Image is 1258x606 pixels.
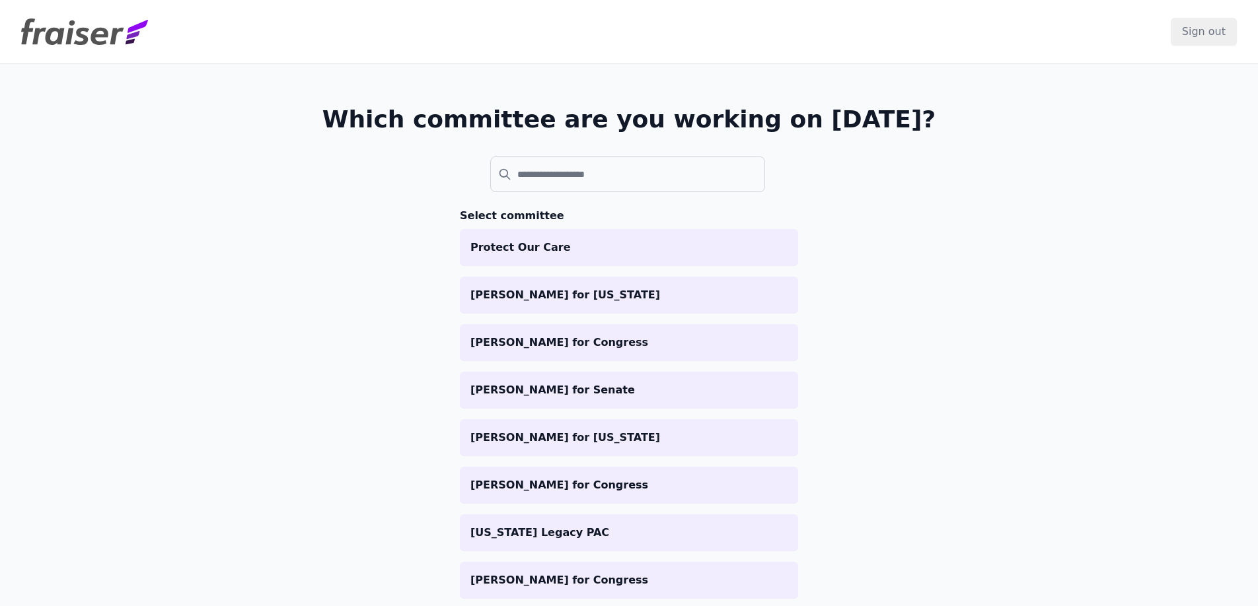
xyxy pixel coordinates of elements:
[470,382,788,398] p: [PERSON_NAME] for Senate
[460,562,798,599] a: [PERSON_NAME] for Congress
[470,525,788,541] p: [US_STATE] Legacy PAC
[460,229,798,266] a: Protect Our Care
[470,335,788,351] p: [PERSON_NAME] for Congress
[460,208,798,224] h3: Select committee
[322,106,936,133] h1: Which committee are you working on [DATE]?
[460,514,798,551] a: [US_STATE] Legacy PAC
[470,477,788,493] p: [PERSON_NAME] for Congress
[460,277,798,314] a: [PERSON_NAME] for [US_STATE]
[460,324,798,361] a: [PERSON_NAME] for Congress
[1171,18,1237,46] input: Sign out
[470,572,788,588] p: [PERSON_NAME] for Congress
[21,18,148,45] img: Fraiser Logo
[460,419,798,456] a: [PERSON_NAME] for [US_STATE]
[470,240,788,255] p: Protect Our Care
[470,430,788,446] p: [PERSON_NAME] for [US_STATE]
[460,467,798,504] a: [PERSON_NAME] for Congress
[460,372,798,409] a: [PERSON_NAME] for Senate
[470,287,788,303] p: [PERSON_NAME] for [US_STATE]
